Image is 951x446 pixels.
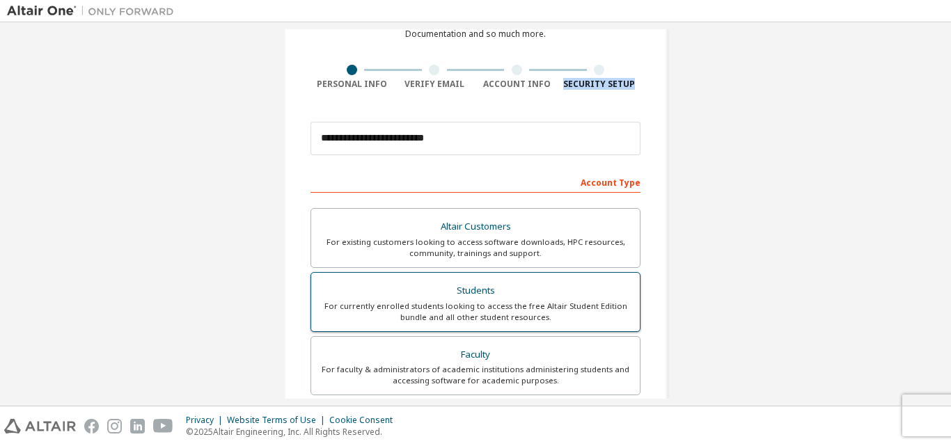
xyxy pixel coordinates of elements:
img: youtube.svg [153,419,173,433]
img: Altair One [7,4,181,18]
div: Account Type [311,170,640,193]
div: Altair Customers [320,217,631,237]
img: instagram.svg [107,419,122,433]
img: linkedin.svg [130,419,145,433]
p: © 2025 Altair Engineering, Inc. All Rights Reserved. [186,426,401,438]
div: For currently enrolled students looking to access the free Altair Student Edition bundle and all ... [320,301,631,323]
div: Cookie Consent [329,415,401,426]
div: Privacy [186,415,227,426]
div: Students [320,281,631,301]
img: altair_logo.svg [4,419,76,433]
div: Website Terms of Use [227,415,329,426]
div: Faculty [320,345,631,365]
div: Personal Info [311,79,393,90]
div: For faculty & administrators of academic institutions administering students and accessing softwa... [320,364,631,386]
div: For existing customers looking to access software downloads, HPC resources, community, trainings ... [320,237,631,259]
img: facebook.svg [84,419,99,433]
div: Account Info [475,79,558,90]
div: Verify Email [393,79,476,90]
div: Security Setup [558,79,641,90]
